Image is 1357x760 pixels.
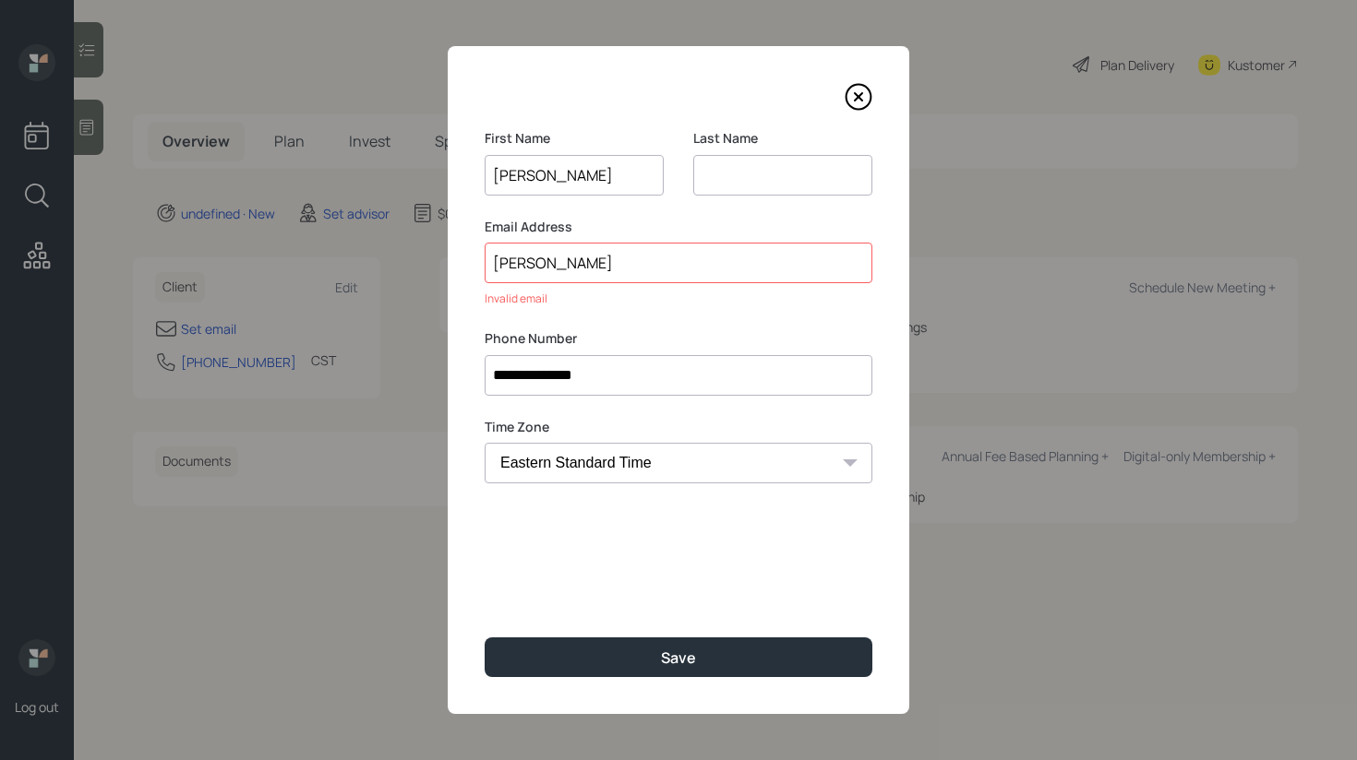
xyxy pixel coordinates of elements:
[485,218,872,236] label: Email Address
[485,329,872,348] label: Phone Number
[485,418,872,436] label: Time Zone
[485,129,664,148] label: First Name
[661,647,696,668] div: Save
[485,291,872,307] div: Invalid email
[693,129,872,148] label: Last Name
[485,637,872,677] button: Save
